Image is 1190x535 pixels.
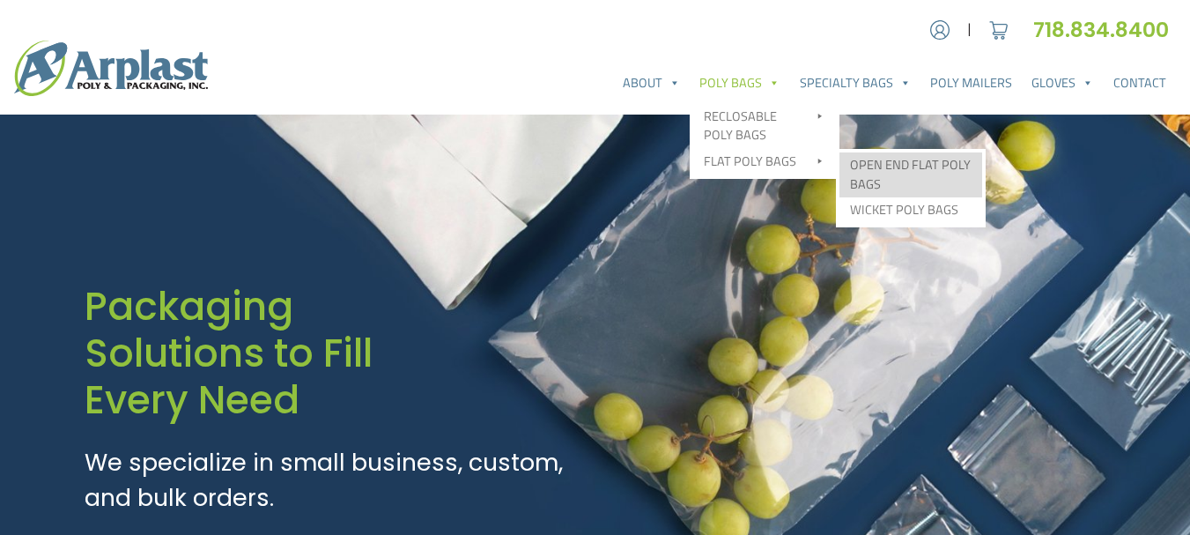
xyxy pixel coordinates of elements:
[839,152,982,197] a: Open End Flat Poly Bags
[693,104,836,149] a: Reclosable Poly Bags
[920,65,1022,100] a: Poly Mailers
[690,65,789,100] a: Poly Bags
[790,65,920,100] a: Specialty Bags
[14,41,208,96] img: logo
[693,149,836,175] a: Flat Poly Bags
[1022,65,1103,100] a: Gloves
[1104,65,1176,100] a: Contact
[85,445,610,516] p: We specialize in small business, custom, and bulk orders.
[613,65,690,100] a: About
[967,19,972,41] span: |
[85,284,610,424] h1: Packaging Solutions to Fill Every Need
[1033,15,1176,44] a: 718.834.8400
[839,197,982,224] a: Wicket Poly Bags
